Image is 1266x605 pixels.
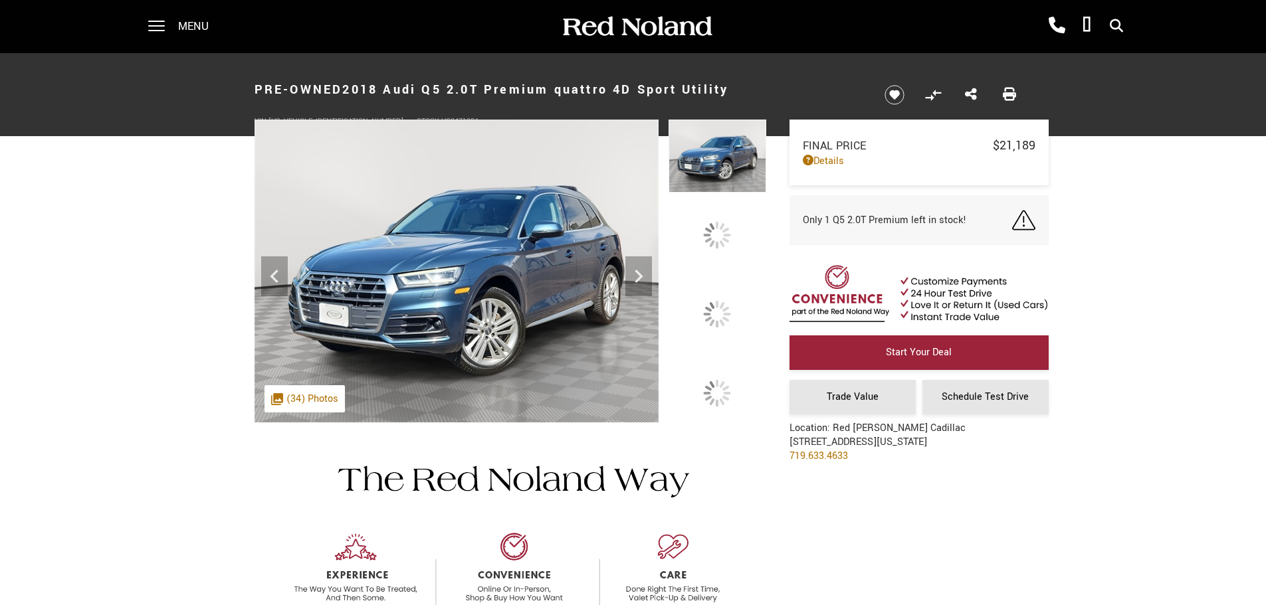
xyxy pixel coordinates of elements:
[417,116,441,126] span: Stock:
[942,390,1029,404] span: Schedule Test Drive
[993,137,1035,154] span: $21,189
[790,335,1049,370] a: Start Your Deal
[803,154,1035,168] a: Details
[803,137,1035,154] a: Final Price $21,189
[965,86,977,104] a: Share this Pre-Owned 2018 Audi Q5 2.0T Premium quattro 4D Sport Utility
[922,380,1049,414] a: Schedule Test Drive
[923,85,943,105] button: Compare vehicle
[790,380,916,414] a: Trade Value
[255,63,863,116] h1: 2018 Audi Q5 2.0T Premium quattro 4D Sport Utility
[255,120,659,422] img: Used 2018 Blue Audi 2.0T Premium image 1
[669,120,766,193] img: Used 2018 Blue Audi 2.0T Premium image 1
[255,116,268,126] span: VIN:
[790,421,966,473] div: Location: Red [PERSON_NAME] Cadillac [STREET_ADDRESS][US_STATE]
[264,385,345,412] div: (34) Photos
[441,116,479,126] span: UC047198A
[803,138,993,153] span: Final Price
[886,345,952,359] span: Start Your Deal
[560,15,713,39] img: Red Noland Auto Group
[268,116,403,126] span: [US_VEHICLE_IDENTIFICATION_NUMBER]
[803,213,966,227] span: Only 1 Q5 2.0T Premium left in stock!
[880,84,909,106] button: Save vehicle
[1003,86,1016,104] a: Print this Pre-Owned 2018 Audi Q5 2.0T Premium quattro 4D Sport Utility
[827,390,879,404] span: Trade Value
[255,81,343,98] strong: Pre-Owned
[790,449,848,463] a: 719.633.4633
